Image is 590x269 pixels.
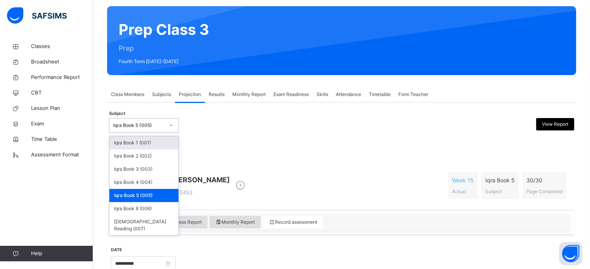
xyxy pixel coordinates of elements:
span: Subject [109,110,125,117]
div: Iqra Book 3 (003) [109,163,178,176]
span: Lesson Plan [31,105,93,112]
div: Iqra Book 1 (001) [109,136,178,149]
span: Help [31,250,93,257]
span: Results [209,91,225,98]
span: Skills [317,91,328,98]
span: Subjects [152,91,171,98]
span: Monthly Report [215,219,255,226]
span: Page Completed [526,188,562,194]
span: Exam Readiness [273,91,309,98]
span: D453 [171,189,192,195]
div: Iqra Book 5 (005) [113,122,164,129]
span: Form Teacher [398,91,428,98]
span: CBT [31,89,93,97]
div: Iqra Book 2 (002) [109,149,178,163]
span: Week 15 [452,176,474,184]
span: Assessment Format [31,151,93,159]
div: Iqra Book 6 (006) [109,202,178,215]
span: [PERSON_NAME] [171,175,230,185]
img: safsims [7,7,67,24]
span: View Report [542,121,568,128]
span: Classes [31,43,93,50]
span: Performance Report [31,74,93,81]
span: 30 / 30 [526,176,562,184]
span: Timetable [369,91,391,98]
span: Broadsheet [31,58,93,66]
div: [DEMOGRAPHIC_DATA] Reading (007) [109,215,178,235]
span: Subject [485,188,502,194]
span: Record assessment [268,219,317,226]
span: Actual [452,188,466,194]
span: Progress Report [161,219,202,226]
span: Attendance [336,91,361,98]
span: Exam [31,120,93,128]
span: Monthly Report [232,91,266,98]
label: Date [111,247,122,253]
span: Class Members [111,91,144,98]
div: Iqra Book 4 (004) [109,176,178,189]
span: Projection [179,91,201,98]
div: Iqra Book 5 (005) [109,189,178,202]
span: Iqra Book 5 [485,176,515,184]
button: Open asap [559,242,582,265]
span: Time Table [31,135,93,143]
